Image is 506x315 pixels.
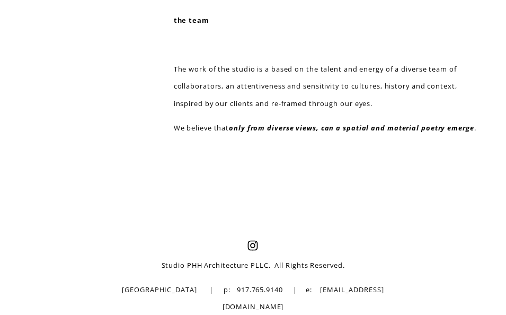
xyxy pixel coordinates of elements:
p: The work of the studio is a based on the talent and energy of a diverse team of collaborators, an... [174,60,478,111]
strong: the team [174,15,209,25]
p: Studio PHH Architecture PLLC. All Rights Reserved. [110,257,396,274]
em: only from diverse views, can a spatial and material poetry emerge [229,123,474,133]
p: [GEOGRAPHIC_DATA] | p: 917.765.9140 | e: [EMAIL_ADDRESS][DOMAIN_NAME] [110,281,396,315]
a: Instagram [247,240,258,251]
p: We believe that . [174,119,478,136]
